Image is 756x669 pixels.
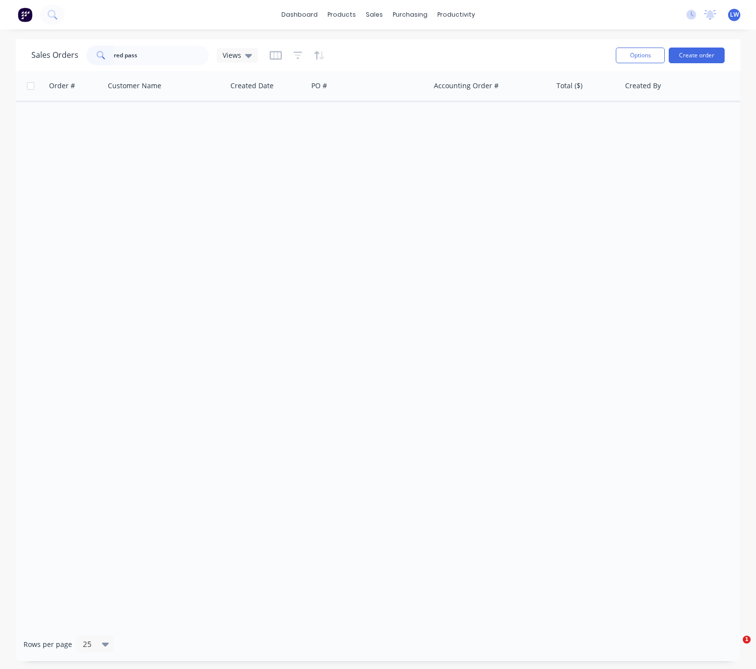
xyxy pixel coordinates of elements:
[114,46,209,65] input: Search...
[24,640,72,649] span: Rows per page
[223,50,241,60] span: Views
[277,7,323,22] a: dashboard
[434,81,499,91] div: Accounting Order #
[730,10,739,19] span: LW
[432,7,480,22] div: productivity
[31,50,78,60] h1: Sales Orders
[723,636,746,659] iframe: Intercom live chat
[556,81,582,91] div: Total ($)
[361,7,388,22] div: sales
[743,636,751,644] span: 1
[669,48,725,63] button: Create order
[625,81,661,91] div: Created By
[108,81,161,91] div: Customer Name
[311,81,327,91] div: PO #
[230,81,274,91] div: Created Date
[388,7,432,22] div: purchasing
[616,48,665,63] button: Options
[323,7,361,22] div: products
[49,81,75,91] div: Order #
[18,7,32,22] img: Factory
